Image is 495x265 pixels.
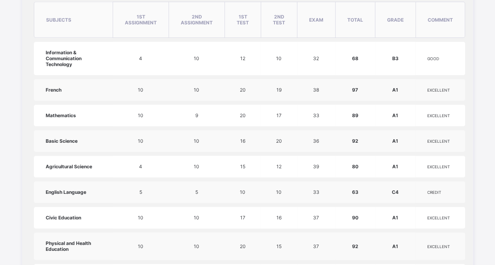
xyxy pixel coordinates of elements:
span: English Language [46,189,86,195]
span: 39 [313,164,319,169]
span: 12 [240,55,245,61]
span: 37 [313,243,319,249]
span: EXCELLENT [427,113,450,118]
span: 17 [240,215,245,221]
span: EXCELLENT [427,139,450,144]
span: 33 [313,189,319,195]
span: 10 [138,215,143,221]
span: 92 [352,138,358,144]
span: 20 [240,112,246,118]
span: 10 [194,164,199,169]
span: Physical and Health Education [46,240,91,252]
span: French [46,87,61,93]
span: comment [428,17,453,23]
span: grade [387,17,404,23]
span: A1 [392,243,398,249]
span: 32 [313,55,319,61]
span: 10 [138,243,143,249]
span: 4 [139,164,142,169]
span: 36 [313,138,319,144]
span: 15 [276,243,282,249]
span: C4 [392,189,399,195]
span: 68 [352,55,358,61]
span: 10 [194,87,199,93]
span: 10 [138,112,143,118]
span: 10 [276,55,282,61]
span: Civic Education [46,215,81,221]
span: 5 [195,189,198,195]
span: EXCELLENT [427,215,450,220]
span: A1 [392,87,398,93]
span: CREDIT [427,190,441,195]
span: 15 [240,164,245,169]
span: 20 [276,138,282,144]
span: 2nd Test [273,14,285,26]
span: total [347,17,363,23]
span: 1st Assignment [125,14,157,26]
span: 10 [194,215,199,221]
span: 92 [352,243,358,249]
span: A1 [392,215,398,221]
span: 10 [194,243,199,249]
span: 16 [276,215,282,221]
span: EXCELLENT [427,244,450,249]
span: 97 [352,87,358,93]
span: 90 [352,215,358,221]
span: 10 [194,138,199,144]
span: subjects [46,17,71,23]
span: EXCELLENT [427,88,450,92]
span: 10 [240,189,245,195]
span: 37 [313,215,319,221]
span: Exam [309,17,323,23]
span: Basic Science [46,138,78,144]
span: 80 [352,164,358,169]
span: 33 [313,112,319,118]
span: GOOD [427,56,439,61]
span: 38 [313,87,319,93]
span: EXCELLENT [427,164,450,169]
span: 4 [139,55,142,61]
span: 12 [276,164,282,169]
span: 2nd Assignment [181,14,213,26]
span: 9 [195,112,198,118]
span: Information & Communication Technology [46,50,82,67]
span: 1st Test [237,14,249,26]
span: 17 [276,112,282,118]
span: 89 [352,112,358,118]
span: 63 [352,189,358,195]
span: Agricultural Science [46,164,92,169]
span: 20 [240,87,246,93]
span: 10 [138,138,143,144]
span: 10 [138,87,143,93]
span: 19 [276,87,282,93]
span: 16 [240,138,245,144]
span: 20 [240,243,246,249]
span: B3 [392,55,399,61]
span: 10 [276,189,282,195]
span: 5 [139,189,142,195]
span: A1 [392,164,398,169]
span: Mathematics [46,112,76,118]
span: 10 [194,55,199,61]
span: A1 [392,138,398,144]
span: A1 [392,112,398,118]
